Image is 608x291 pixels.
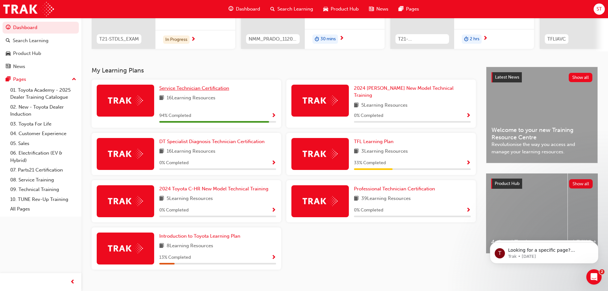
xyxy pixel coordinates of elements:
[3,20,79,73] button: DashboardSearch LearningProduct HubNews
[464,35,469,43] span: duration-icon
[159,94,164,102] span: book-icon
[398,35,447,43] span: T21-FOD_HVIS_PREREQ
[92,67,476,74] h3: My Learning Plans
[72,75,76,84] span: up-icon
[8,195,79,204] a: 10. TUNE Rev-Up Training
[569,179,593,188] button: Show all
[265,3,318,16] a: search-iconSearch Learning
[323,5,328,13] span: car-icon
[3,48,79,59] a: Product Hub
[271,113,276,119] span: Show Progress
[271,112,276,120] button: Show Progress
[492,141,592,155] span: Revolutionise the way you access and manage your learning resources.
[8,175,79,185] a: 08. Service Training
[331,5,359,13] span: Product Hub
[271,206,276,214] button: Show Progress
[8,185,79,195] a: 09. Technical Training
[163,35,190,44] div: In Progress
[466,160,471,166] span: Show Progress
[354,186,435,192] span: Professional Technician Certification
[470,35,479,43] span: 2 hrs
[159,185,271,193] a: 2024 Toyota C-HR New Model Technical Training
[486,173,567,253] a: 4x4 and Towing
[354,102,359,110] span: book-icon
[159,139,265,144] span: DT Specialist Diagnosis Technician Certification
[354,138,396,145] a: TFL Learning Plan
[108,96,143,105] img: Trak
[599,269,604,274] span: 2
[6,77,11,82] span: pages-icon
[394,3,424,16] a: pages-iconPages
[315,35,319,43] span: duration-icon
[159,138,267,145] a: DT Specialist Diagnosis Technician Certification
[271,254,276,262] button: Show Progress
[597,5,602,13] span: ST
[108,243,143,253] img: Trak
[354,85,454,98] span: 2024 [PERSON_NAME] New Model Technical Training
[492,126,592,141] span: Welcome to your new Training Resource Centre
[3,2,54,16] img: Trak
[159,112,191,119] span: 94 % Completed
[271,208,276,213] span: Show Progress
[159,85,229,91] span: Service Technician Certification
[466,112,471,120] button: Show Progress
[159,233,243,240] a: Introduction to Toyota Learning Plan
[399,5,403,13] span: pages-icon
[586,269,602,285] iframe: Intercom live chat
[271,159,276,167] button: Show Progress
[569,73,593,82] button: Show all
[6,25,11,31] span: guage-icon
[318,3,364,16] a: car-iconProduct Hub
[159,242,164,250] span: book-icon
[364,3,394,16] a: news-iconNews
[159,186,268,192] span: 2024 Toyota C-HR New Model Technical Training
[236,5,260,13] span: Dashboard
[492,72,592,82] a: Latest NewsShow all
[159,233,240,239] span: Introduction to Toyota Learning Plan
[70,278,75,286] span: prev-icon
[361,148,408,156] span: 3 Learning Resources
[303,149,338,159] img: Trak
[159,195,164,203] span: book-icon
[594,4,605,15] button: ST
[3,22,79,34] a: Dashboard
[277,5,313,13] span: Search Learning
[8,102,79,119] a: 02. New - Toyota Dealer Induction
[229,5,233,13] span: guage-icon
[8,129,79,139] a: 04. Customer Experience
[6,51,11,57] span: car-icon
[270,5,275,13] span: search-icon
[8,85,79,102] a: 01. Toyota Academy - 2025 Dealer Training Catalogue
[8,139,79,149] a: 05. Sales
[167,242,213,250] span: 8 Learning Resources
[249,35,297,43] span: NMM_PRADO_112024_MODULE_1
[159,85,232,92] a: Service Technician Certification
[354,207,383,214] span: 0 % Completed
[167,148,215,156] span: 16 Learning Resources
[223,3,265,16] a: guage-iconDashboard
[361,102,408,110] span: 5 Learning Resources
[8,119,79,129] a: 03. Toyota For Life
[191,37,196,42] span: next-icon
[339,36,344,42] span: next-icon
[466,208,471,213] span: Show Progress
[13,76,26,83] div: Pages
[3,35,79,47] a: Search Learning
[354,85,471,99] a: 2024 [PERSON_NAME] New Model Technical Training
[271,160,276,166] span: Show Progress
[354,195,359,203] span: book-icon
[167,195,213,203] span: 5 Learning Resources
[480,229,608,274] iframe: Intercom notifications message
[354,159,386,167] span: 33 % Completed
[303,96,338,105] img: Trak
[159,207,189,214] span: 0 % Completed
[8,165,79,175] a: 07. Parts21 Certification
[303,196,338,206] img: Trak
[3,73,79,85] button: Pages
[495,74,519,80] span: Latest News
[547,35,566,43] span: TFLIAVC
[483,36,488,42] span: next-icon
